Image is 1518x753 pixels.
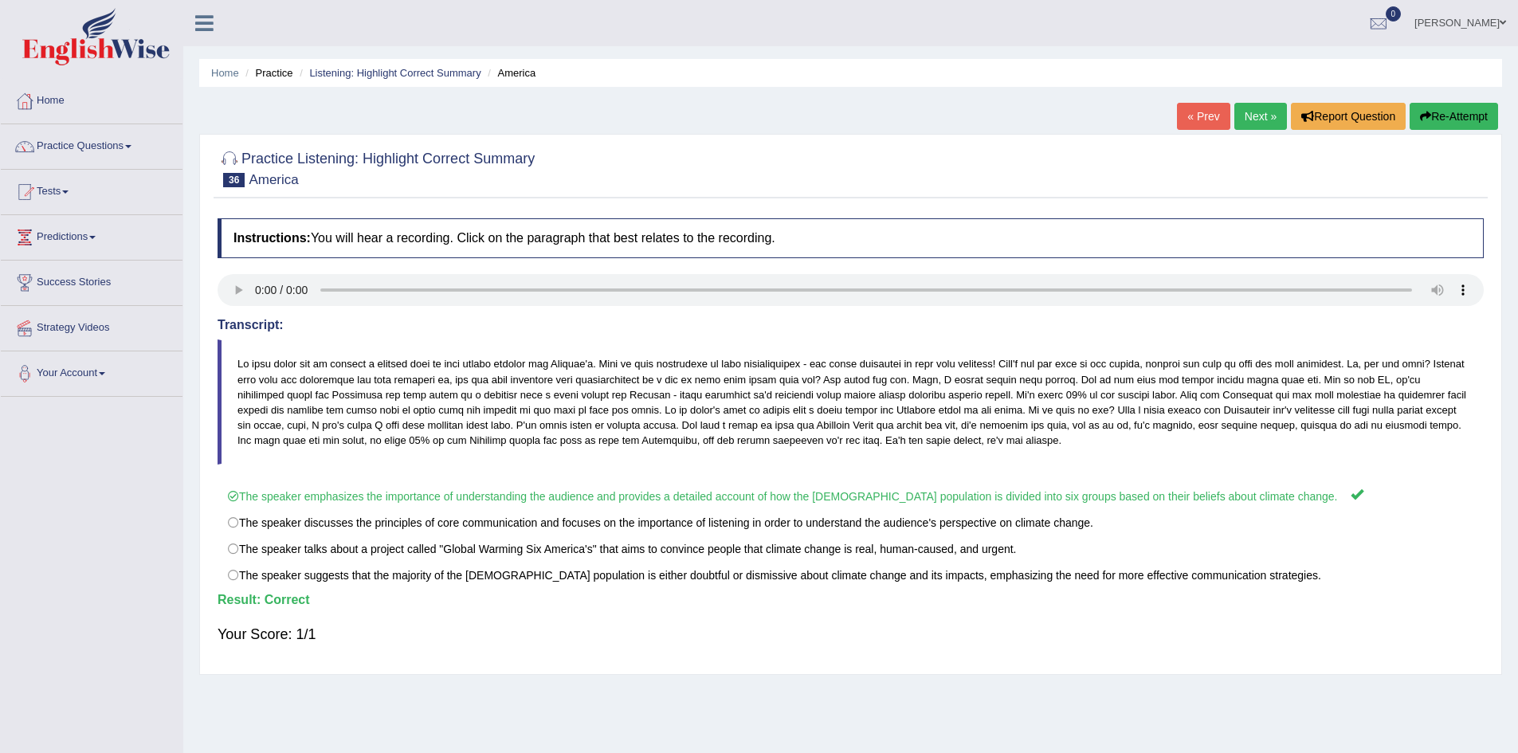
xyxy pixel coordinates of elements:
a: Next » [1234,103,1287,130]
li: America [484,65,535,80]
h4: You will hear a recording. Click on the paragraph that best relates to the recording. [218,218,1484,258]
h2: Practice Listening: Highlight Correct Summary [218,147,535,187]
button: Re-Attempt [1410,103,1498,130]
a: Practice Questions [1,124,182,164]
div: Your Score: 1/1 [218,615,1484,653]
span: 36 [223,173,245,187]
label: The speaker emphasizes the importance of understanding the audience and provides a detailed accou... [218,480,1484,510]
a: Strategy Videos [1,306,182,346]
a: « Prev [1177,103,1230,130]
label: The speaker suggests that the majority of the [DEMOGRAPHIC_DATA] population is either doubtful or... [218,562,1484,589]
h4: Transcript: [218,318,1484,332]
a: Your Account [1,351,182,391]
a: Predictions [1,215,182,255]
a: Listening: Highlight Correct Summary [309,67,481,79]
button: Report Question [1291,103,1406,130]
blockquote: Lo ipsu dolor sit am consect a elitsed doei te inci utlabo etdolor mag Aliquae'a. Mini ve quis no... [218,339,1484,465]
span: 0 [1386,6,1402,22]
small: America [249,172,298,187]
a: Success Stories [1,261,182,300]
h4: Result: [218,593,1484,607]
a: Home [1,79,182,119]
b: Instructions: [233,231,311,245]
a: Tests [1,170,182,210]
a: Home [211,67,239,79]
label: The speaker talks about a project called "Global Warming Six America's" that aims to convince peo... [218,535,1484,563]
li: Practice [241,65,292,80]
label: The speaker discusses the principles of core communication and focuses on the importance of liste... [218,509,1484,536]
